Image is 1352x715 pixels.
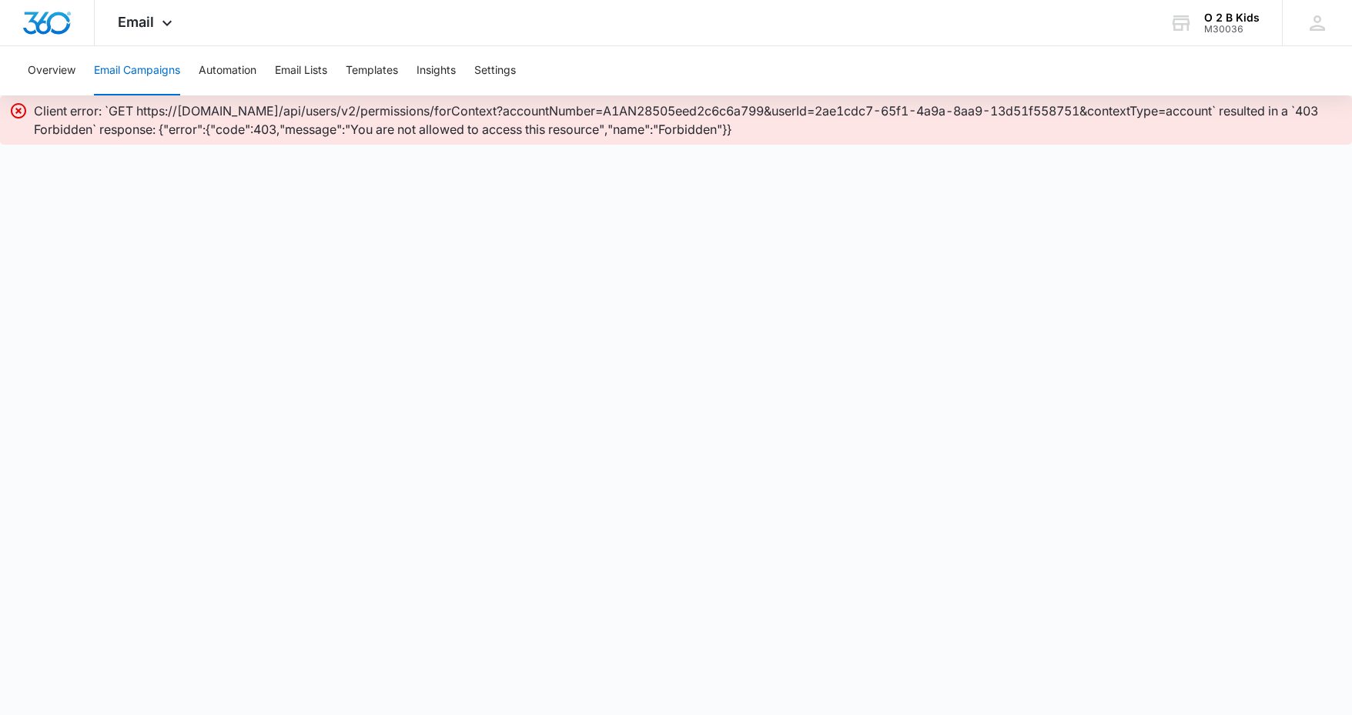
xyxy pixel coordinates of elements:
button: Email Campaigns [94,46,180,95]
button: Insights [417,46,456,95]
button: Templates [346,46,398,95]
button: Settings [474,46,516,95]
button: Email Lists [275,46,327,95]
span: Email [118,14,154,30]
button: Automation [199,46,256,95]
button: Overview [28,46,75,95]
p: Client error: `GET https://[DOMAIN_NAME]/api/users/v2/permissions/forContext?accountNumber=A1AN28... [34,102,1343,139]
div: account id [1204,24,1260,35]
div: account name [1204,12,1260,24]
